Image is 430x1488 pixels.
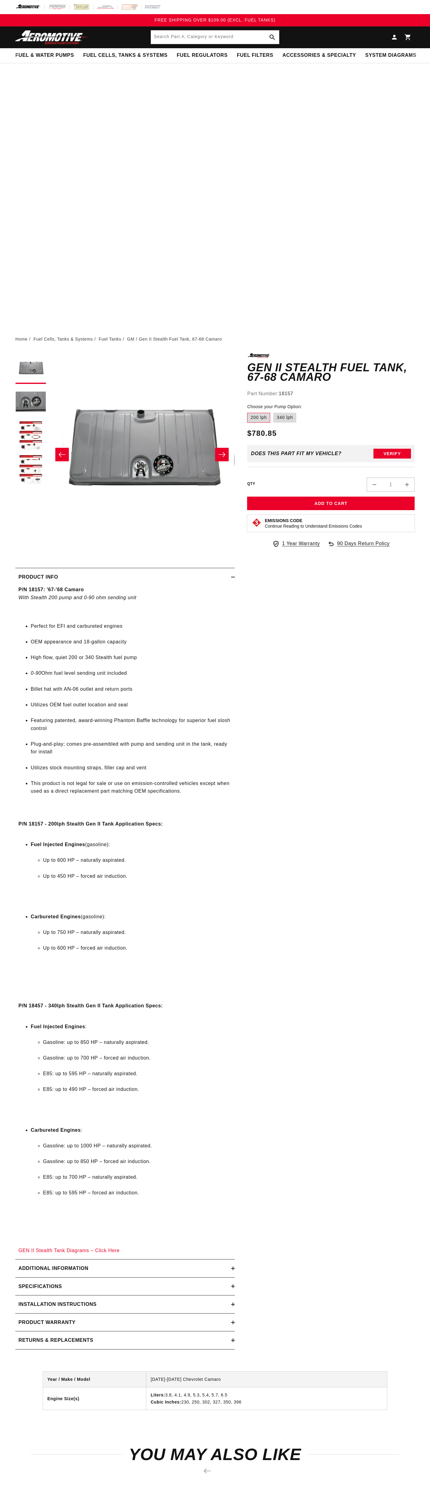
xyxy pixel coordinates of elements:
a: GM [127,336,135,342]
em: With Stealth 200 pump and 0-90 ohm sending unit [18,595,136,600]
span: $780.85 [247,428,277,439]
button: Slide right [215,448,229,461]
li: E85: up to 595 HP – forced air induction. [43,1189,232,1197]
h2: Installation Instructions [18,1300,97,1308]
button: Next slide [216,1464,230,1478]
span: Accessories & Specialty [282,52,356,59]
summary: Specifications [15,1278,235,1295]
summary: Accessories & Specialty [278,48,361,63]
span: Fuel & Water Pumps [15,52,74,59]
li: Up to 750 HP – naturally aspirated. [43,928,232,936]
summary: Fuel & Water Pumps [11,48,79,63]
li: : [31,1023,232,1119]
h1: Gen II Stealth Fuel Tank, 67-68 Camaro [247,363,415,382]
strong: Fuel Injected Engines [31,842,85,847]
th: Year / Make / Model [43,1372,146,1387]
li: Gasoline: up to 850 HP – naturally aspirated. [43,1038,232,1046]
button: Add to Cart [247,497,415,510]
strong: P/N 18157 - 200lph Stealth Gen II Tank Application Specs: [18,821,163,826]
em: 0-90 [31,670,41,676]
button: Load image 2 in gallery view [15,387,46,418]
li: Perfect for EFI and carbureted engines [31,622,232,630]
li: (gasoline): [31,913,232,977]
h2: Specifications [18,1283,62,1291]
li: High flow, quiet 200 or 340 Stealth fuel pump [31,654,232,662]
summary: Fuel Filters [232,48,278,63]
span: Fuel Filters [237,52,273,59]
h2: Product Info [18,573,58,581]
li: E85: up to 595 HP – naturally aspirated. [43,1070,232,1078]
button: Load image 1 in gallery view [15,353,46,384]
strong: Carbureted Engines [31,1127,81,1133]
li: Gasoline: up to 1000 HP – naturally aspirated. [43,1142,232,1150]
h2: Product warranty [18,1318,76,1326]
strong: Cubic Inches: [151,1400,181,1404]
strong: P/N 18157: '67-'68 Camaro [18,587,84,592]
span: 90 Days Return Policy [337,540,390,554]
li: Utilizes stock mounting straps, filler cap and vent [31,764,232,772]
li: Utilizes OEM fuel outlet location and seal [31,701,232,709]
li: : [31,1126,232,1222]
button: Load image 4 in gallery view [15,455,46,485]
media-gallery: Gallery Viewer [15,353,235,555]
li: Plug-and-play; comes pre-assembled with pump and sending unit in the tank, ready for install [31,740,232,756]
summary: Additional information [15,1260,235,1277]
button: Previous slide [201,1464,214,1478]
button: Slide left [55,448,69,461]
input: Search Part #, Category or Keyword [151,30,279,44]
li: Billet hat with AN-06 outlet and return ports [31,685,232,693]
summary: Fuel Regulators [172,48,232,63]
summary: Returns & replacements [15,1331,235,1349]
li: Up to 600 HP – forced air induction. [43,944,232,952]
li: Up to 450 HP – forced air induction. [43,872,232,880]
label: QTY [247,481,255,486]
li: Up to 600 HP – naturally aspirated. [43,856,232,864]
li: Ohm fuel level sending unit included [31,669,232,677]
summary: Installation Instructions [15,1295,235,1313]
td: [DATE]-[DATE] Chevrolet Camaro [146,1372,387,1387]
label: 200 lph [247,413,270,423]
a: GEN II Stealth Tank Diagrams – Click Here [18,1248,120,1253]
li: OEM appearance and 18-gallon capacity [31,638,232,646]
img: Aeromotive [13,30,90,45]
div: Part Number: [247,390,415,398]
li: E85: up to 700 HP – naturally aspirated. [43,1173,232,1181]
strong: Liters: [151,1392,165,1397]
strong: Fuel Injected Engines [31,1024,85,1029]
li: Featuring patented, award-winning Phantom Baffle technology for superior fuel slosh control [31,717,232,732]
a: 1 Year Warranty [272,540,320,548]
li: (gasoline): [31,841,232,905]
a: 90 Days Return Policy [327,540,390,554]
a: Fuel Tanks [99,336,121,342]
img: Emissions code [252,518,262,528]
li: Fuel Cells, Tanks & Systems [34,336,97,342]
summary: System Diagrams [361,48,421,63]
span: FREE SHIPPING OVER $109.00 (EXCL. FUEL TANKS) [155,18,275,22]
nav: breadcrumbs [15,336,415,342]
span: Fuel Cells, Tanks & Systems [83,52,168,59]
button: Load image 3 in gallery view [15,421,46,451]
summary: Fuel Cells, Tanks & Systems [79,48,172,63]
li: E85: up to 490 HP – forced air induction. [43,1085,232,1093]
li: This product is not legal for sale or use on emission-controlled vehicles except when used as a d... [31,779,232,795]
h2: You may also like [31,1447,399,1462]
span: 1 Year Warranty [282,540,320,548]
button: Verify [373,449,411,459]
legend: Choose your Pump Option: [247,404,302,410]
strong: Emissions Code [265,518,302,523]
td: 3.8, 4.1, 4.9, 5.3, 5.4, 5.7, 6.5 230, 250, 302, 327, 350, 396 [146,1387,387,1410]
th: Engine Size(s) [43,1387,146,1410]
strong: P/N 18457 - 340lph Stealth Gen II Tank Application Specs: [18,1003,163,1008]
span: Fuel Regulators [177,52,227,59]
li: Gasoline: up to 850 HP – forced air induction. [43,1158,232,1166]
strong: 18157 [279,391,294,396]
button: Search Part #, Category or Keyword [266,30,279,44]
p: Continue Reading to Understand Emissions Codes [265,523,362,529]
a: Home [15,336,28,342]
label: 340 lph [273,413,296,423]
summary: Product warranty [15,1314,235,1331]
li: Gasoline: up to 700 HP – forced air induction. [43,1054,232,1062]
span: System Diagrams [365,52,416,59]
strong: Carbureted Engines [31,914,81,919]
div: Does This part fit My vehicle? [251,451,341,456]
